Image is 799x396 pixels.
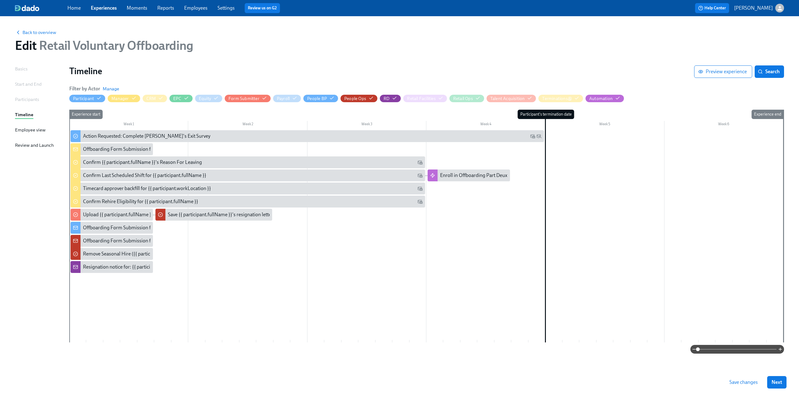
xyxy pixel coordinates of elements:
div: Basics [15,65,27,72]
button: Form Submitter [225,95,271,102]
div: Upload {{ participant.fullName }}'s Resignation Notice [71,209,153,221]
div: Experience end [752,110,784,119]
div: Remove Seasonal Hire ({{ participant.fullName }}) from Offboarding Tracker [71,248,153,260]
div: Save {{ participant.fullName }}'s resignation letter employee file [168,211,302,218]
div: Employee view [15,126,46,133]
span: Retail Voluntary Offboarding [37,38,193,53]
svg: Work Email [418,199,423,204]
span: Search [759,69,780,75]
img: dado [15,5,39,11]
div: Confirm Rehire Eligibility for {{ participant.fullName }} [71,196,425,208]
div: Hide EPC [173,96,181,102]
div: Hide Automation [589,96,613,102]
a: dado [15,5,67,11]
div: Timeline [15,111,33,118]
div: Hide Form Submitter [228,96,259,102]
button: Review us on G2 [245,3,280,13]
svg: Work Email [418,173,423,178]
button: Retail Ops [449,95,484,102]
button: Terminations@ [538,95,583,102]
h1: Timeline [69,65,694,77]
span: Help Center [698,5,726,11]
div: Offboarding Form Submission for: {{ participant.fullName }} - {{ participant.role }} ({{ particip... [71,143,153,155]
div: Offboarding Form Submission for {{ participant.fullName }} - {{ participant.role }} ({{ participa... [83,224,376,231]
span: Next [772,379,782,385]
div: Timecard approver backfill for {{ participant.workLocation }} [83,185,211,192]
div: Hide RD [384,96,390,102]
button: Payroll [273,95,301,102]
div: Hide Payroll [277,96,290,102]
button: Equity [195,95,222,102]
div: Week 5 [545,121,664,129]
a: Reports [157,5,174,11]
a: Home [67,5,81,11]
div: Week 4 [426,121,545,129]
div: Hide CRM [146,96,156,102]
div: Offboarding Form Submission for {{ participant.fullName }} - {{ participant.role }} ({{ participa... [71,222,153,234]
div: Hide Equity [199,96,211,102]
div: Hide Retail Ops [453,96,473,102]
div: Confirm Rehire Eligibility for {{ participant.fullName }} [83,198,198,205]
button: CRM [143,95,167,102]
div: Hide Retail Facilities [407,96,435,102]
svg: Work Email [418,160,423,165]
div: Offboarding Form Submission for: {{ participant.fullName }} - {{ participant.role }} ({{ particip... [83,146,377,153]
div: Confirm Last Scheduled Shift for {{ participant.fullName }} [83,172,206,179]
div: Confirm Last Scheduled Shift for {{ participant.fullName }} [71,169,425,181]
div: Week 1 [69,121,188,129]
button: Help Center [695,3,729,13]
button: Back to overview [15,29,56,36]
button: RD [380,95,401,102]
div: Hide Participant [73,96,94,102]
div: Start and End [15,81,42,88]
svg: Work Email [530,134,535,139]
div: Resignation notice for: {{ participant.fullName }} - {{ participant.role }} ({{ participant.actua... [71,261,153,273]
div: Enroll in Offboarding Part Deux [428,169,510,181]
div: Participants [15,96,39,103]
button: [PERSON_NAME] [734,4,784,12]
button: Manage [103,86,119,92]
h6: Filter by Actor [69,85,100,92]
div: Offboarding Form Submission for {{ participant.fullName }} (Termination Date: {{ participant.actu... [83,237,370,244]
button: Save changes [725,376,762,389]
div: Save {{ participant.fullName }}'s resignation letter employee file [155,209,272,221]
svg: Work Email [418,186,423,191]
button: People Ops [341,95,377,102]
button: Participant [69,95,105,102]
div: Hide People BP [307,96,327,102]
button: Preview experience [694,65,752,78]
div: Confirm {{ participant.fullName }}'s Reason For Leaving [83,159,202,166]
div: Confirm {{ participant.fullName }}'s Reason For Leaving [71,156,425,168]
button: People BP [303,95,338,102]
div: Action Requested: Complete [PERSON_NAME]'s Exit Survey [71,130,544,142]
span: Preview experience [699,69,747,75]
a: Experiences [91,5,117,11]
div: Hide People Ops [344,96,366,102]
div: Hide Talent Acquisition [490,96,525,102]
div: Action Requested: Complete [PERSON_NAME]'s Exit Survey [83,133,210,140]
button: Retail Facilities [403,95,447,102]
div: Hide Manager [111,96,129,102]
div: Participant's termination date [518,110,574,119]
button: EPC [169,95,193,102]
div: Enroll in Offboarding Part Deux [440,172,507,179]
svg: Personal Email [537,134,542,139]
button: Manager [108,95,140,102]
div: Hide Terminations@ [542,96,572,102]
div: Remove Seasonal Hire ({{ participant.fullName }}) from Offboarding Tracker [83,250,244,257]
a: Moments [127,5,147,11]
a: Review us on G2 [248,5,277,11]
div: Upload {{ participant.fullName }}'s Resignation Notice [83,211,198,218]
div: Timecard approver backfill for {{ participant.workLocation }} [71,183,425,194]
button: Next [767,376,787,389]
div: Week 6 [664,121,783,129]
a: Employees [184,5,208,11]
div: Offboarding Form Submission for {{ participant.fullName }} (Termination Date: {{ participant.actu... [71,235,153,247]
p: [PERSON_NAME] [734,5,773,12]
div: Experience start [69,110,103,119]
div: Week 2 [188,121,307,129]
button: Talent Acquisition [487,95,536,102]
a: Settings [218,5,235,11]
